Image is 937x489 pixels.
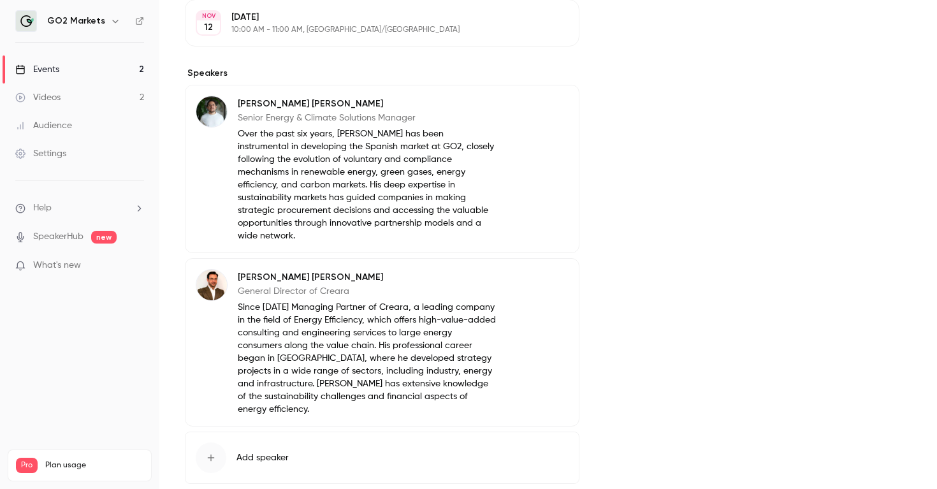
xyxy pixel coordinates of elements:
[197,11,220,20] div: NOV
[15,63,59,76] div: Events
[185,85,579,253] div: Sergio Castillo[PERSON_NAME] [PERSON_NAME]Senior Energy & Climate Solutions ManagerOver the past ...
[204,21,213,34] p: 12
[33,259,81,272] span: What's new
[196,96,227,127] img: Sergio Castillo
[45,460,143,471] span: Plan usage
[185,67,579,80] label: Speakers
[238,128,497,242] p: Over the past six years, [PERSON_NAME] has been instrumental in developing the Spanish market at ...
[185,258,579,427] div: Rodrigo Morell[PERSON_NAME] [PERSON_NAME]General Director of CrearaSince [DATE] Managing Partner ...
[236,451,289,464] span: Add speaker
[238,285,497,298] p: General Director of Creara
[47,15,105,27] h6: GO2 Markets
[91,231,117,244] span: new
[238,271,497,284] p: [PERSON_NAME] [PERSON_NAME]
[238,112,497,124] p: Senior Energy & Climate Solutions Manager
[231,25,512,35] p: 10:00 AM - 11:00 AM, [GEOGRAPHIC_DATA]/[GEOGRAPHIC_DATA]
[15,201,144,215] li: help-dropdown-opener
[33,230,84,244] a: SpeakerHub
[231,11,512,24] p: [DATE]
[15,119,72,132] div: Audience
[33,201,52,215] span: Help
[15,91,61,104] div: Videos
[196,270,227,300] img: Rodrigo Morell
[185,432,579,484] button: Add speaker
[16,11,36,31] img: GO2 Markets
[15,147,66,160] div: Settings
[238,98,497,110] p: [PERSON_NAME] [PERSON_NAME]
[16,458,38,473] span: Pro
[238,301,497,416] p: Since [DATE] Managing Partner of Creara, a leading company in the field of Energy Efficiency, whi...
